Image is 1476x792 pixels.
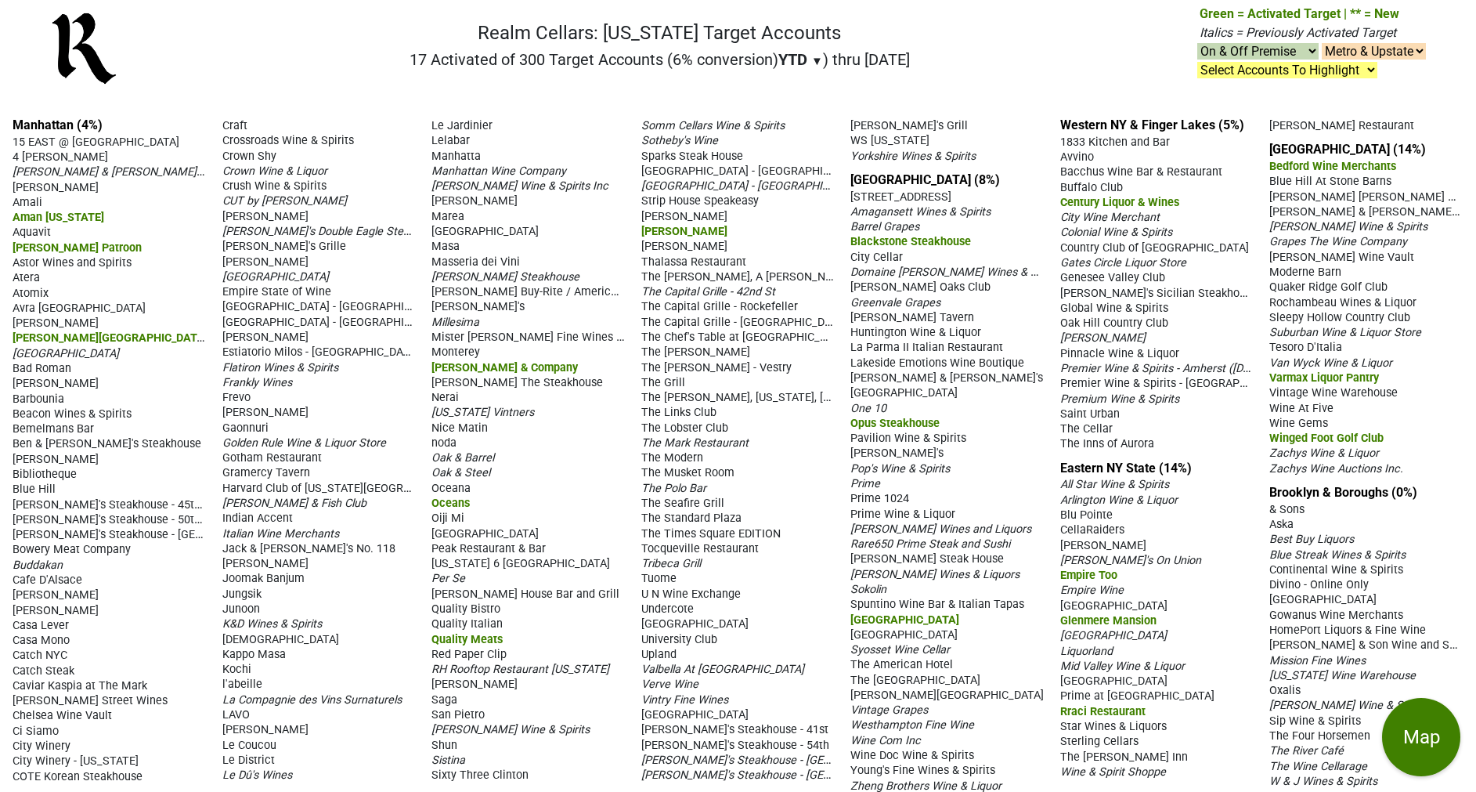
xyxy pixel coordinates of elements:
[1060,599,1167,613] span: [GEOGRAPHIC_DATA]
[431,648,507,661] span: Red Paper Clip
[222,512,293,525] span: Indian Accent
[1269,485,1417,500] a: Brooklyn & Boroughs (0%)
[850,341,1003,354] span: La Parma II Italian Restaurant
[641,497,724,510] span: The Seafire Grill
[1060,584,1124,597] span: Empire Wine
[641,678,698,691] span: Verve Wine
[431,678,518,691] span: [PERSON_NAME]
[222,633,339,646] span: [DEMOGRAPHIC_DATA]
[1269,402,1333,415] span: Wine At Five
[641,361,792,374] span: The [PERSON_NAME] - Vestry
[850,598,1024,611] span: Spuntino Wine Bar & Italian Tapas
[222,723,309,736] span: [PERSON_NAME]
[1269,563,1403,577] span: Continental Wine & Spirits
[1269,714,1361,728] span: Sip Wine & Spirits
[1269,669,1416,682] span: [US_STATE] Wine Warehouse
[222,739,276,752] span: Le Coucou
[641,617,749,631] span: [GEOGRAPHIC_DATA]
[410,22,910,45] h1: Realm Cellars: [US_STATE] Target Accounts
[1269,533,1354,546] span: Best Buy Liquors
[13,468,77,481] span: Bibliotheque
[641,255,746,269] span: Thalassa Restaurant
[1060,422,1113,436] span: The Cellar
[1060,136,1170,149] span: 1833 Kitchen and Bar
[850,628,958,642] span: [GEOGRAPHIC_DATA]
[222,391,251,404] span: Frevo
[222,298,446,313] span: [GEOGRAPHIC_DATA] - [GEOGRAPHIC_DATA]
[222,406,309,419] span: [PERSON_NAME]
[850,749,974,762] span: Wine Doc Wine & Spirits
[222,527,339,541] span: Italian Wine Merchants
[222,179,327,193] span: Crush Wine & Spirits
[431,436,457,450] span: noda
[222,361,338,374] span: Flatiron Wines & Spirits
[431,723,590,736] span: [PERSON_NAME] Wine & Spirits
[1269,341,1342,354] span: Tesoro D'Italia
[641,602,694,616] span: Undercote
[641,269,999,284] span: The [PERSON_NAME], A [PERSON_NAME] Hotel - [GEOGRAPHIC_DATA]
[431,482,471,495] span: Oceana
[850,296,940,309] span: Greenvale Grapes
[1269,729,1370,743] span: The Four Horsemen
[1060,347,1179,360] span: Pinnacle Wine & Liquor
[13,526,285,541] span: [PERSON_NAME]'s Steakhouse - [GEOGRAPHIC_DATA]
[641,708,749,721] span: [GEOGRAPHIC_DATA]
[1060,256,1186,269] span: Gates Circle Liquor Store
[1269,417,1328,430] span: Wine Gems
[850,552,1004,566] span: [PERSON_NAME] Steak House
[13,604,99,617] span: [PERSON_NAME]
[641,345,750,359] span: The [PERSON_NAME]
[641,512,742,525] span: The Standard Plaza
[431,119,493,132] span: Le Jardinier
[1269,548,1406,562] span: Blue Streak Wines & Spirits
[222,663,251,676] span: Kochi
[13,226,51,239] span: Aquavit
[13,709,112,722] span: Chelsea Wine Vault
[431,165,566,178] span: Manhattan Wine Company
[1269,296,1416,309] span: Rochambeau Wines & Liquor
[431,255,520,269] span: Masseria dei Vini
[850,417,940,430] span: Opus Steakhouse
[1269,356,1392,370] span: Van Wyck Wine & Liquor
[222,331,309,344] span: [PERSON_NAME]
[13,196,42,209] span: Amali
[13,211,104,224] span: Aman [US_STATE]
[13,241,142,255] span: [PERSON_NAME] Patroon
[850,311,974,324] span: [PERSON_NAME] Tavern
[641,376,685,389] span: The Grill
[1060,629,1167,642] span: [GEOGRAPHIC_DATA]
[13,271,40,284] span: Atera
[431,572,465,585] span: Per Se
[222,617,322,631] span: K&D Wines & Spirits
[1269,160,1396,173] span: Bedford Wine Merchants
[13,497,215,512] span: [PERSON_NAME]'s Steakhouse - 45th St
[13,392,64,406] span: Barbounia
[1269,386,1398,400] span: Vintage Wine Warehouse
[431,194,518,208] span: [PERSON_NAME]
[13,377,99,390] span: [PERSON_NAME]
[641,134,718,147] span: Sotheby's Wine
[850,235,971,248] span: Blackstone Steakhouse
[641,466,734,479] span: The Musket Room
[1060,150,1094,164] span: Avvino
[641,693,728,707] span: Vintry Fine Wines
[13,136,179,149] span: 15 EAST @ [GEOGRAPHIC_DATA]
[13,316,99,330] span: [PERSON_NAME]
[850,386,958,400] span: [GEOGRAPHIC_DATA]
[222,194,347,208] span: CUT by [PERSON_NAME]
[222,451,322,465] span: Gotham Restaurant
[641,421,728,435] span: The Lobster Club
[641,663,804,676] span: Valbella At [GEOGRAPHIC_DATA]
[641,119,785,132] span: Somm Cellars Wine & Spirits
[431,739,457,752] span: Shun
[431,663,609,676] span: RH Rooftop Restaurant [US_STATE]
[13,437,201,450] span: Ben & [PERSON_NAME]'s Steakhouse
[50,9,119,88] img: Realm Cellars
[1060,494,1178,507] span: Arlington Wine & Liquor
[850,718,974,732] span: Westhampton Fine Wine
[222,270,329,284] span: [GEOGRAPHIC_DATA]
[641,225,727,238] span: [PERSON_NAME]
[13,588,99,602] span: [PERSON_NAME]
[850,402,886,415] span: One 10
[222,480,471,495] span: Harvard Club of [US_STATE][GEOGRAPHIC_DATA]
